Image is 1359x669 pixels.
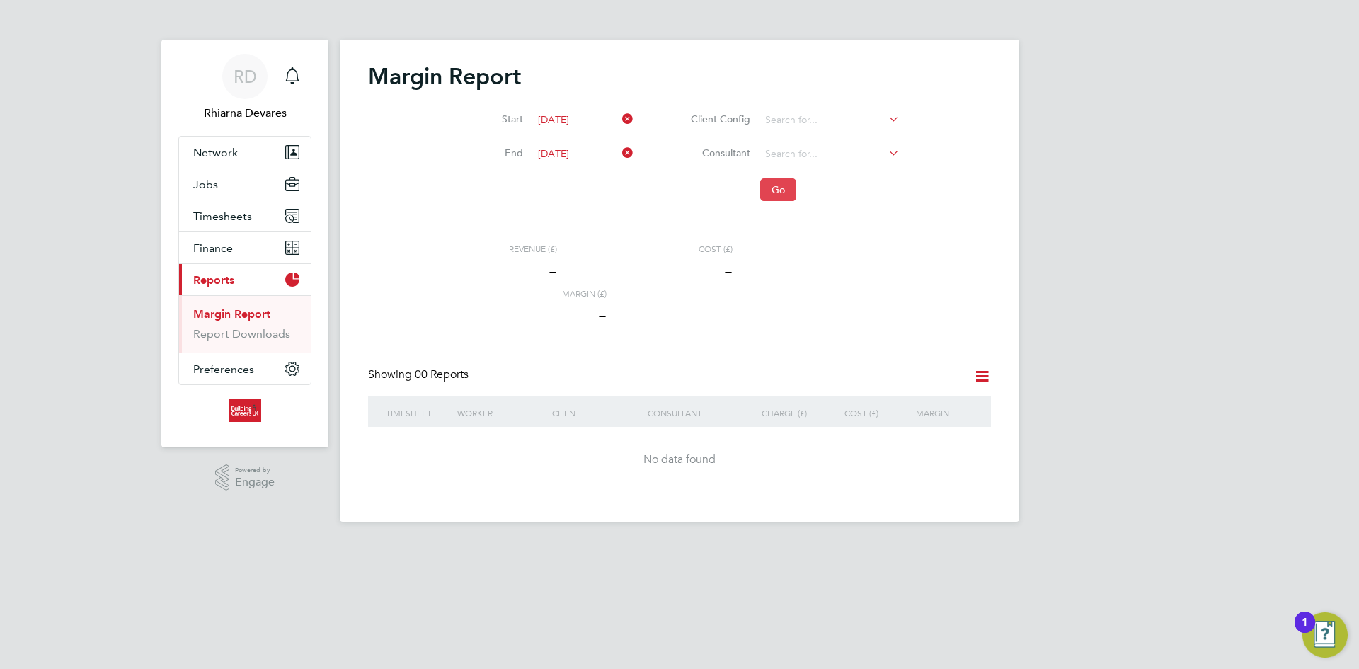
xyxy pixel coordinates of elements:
a: Go to home page [178,399,311,422]
button: Preferences [179,353,311,384]
div: - [568,255,733,288]
span: Rhiarna Devares [178,105,311,122]
div: 1 [1302,622,1308,641]
input: Search for... [760,110,900,130]
a: Powered byEngage [215,464,275,491]
div: No data found [382,452,977,467]
button: Jobs [179,168,311,200]
button: Open Resource Center, 1 new notification [1302,612,1348,658]
input: Select one [533,110,633,130]
span: Powered by [235,464,275,476]
label: Consultant [669,147,750,159]
div: - [459,255,557,288]
button: Timesheets [179,200,311,231]
label: Start [459,113,523,125]
div: Consultant [644,396,739,429]
button: Network [179,137,311,168]
div: Cost (£) [810,396,882,429]
nav: Main navigation [161,40,328,447]
span: Timesheets [193,210,252,223]
a: RDRhiarna Devares [178,54,311,122]
button: Finance [179,232,311,263]
div: - [459,299,607,332]
h2: Margin Report [368,62,991,91]
div: Revenue (£) [459,244,557,255]
div: Worker [454,396,549,429]
span: 00 Reports [415,367,469,382]
a: Report Downloads [193,327,290,341]
button: Go [760,178,796,201]
span: Jobs [193,178,218,191]
button: Reports [179,264,311,295]
label: Client Config [669,113,750,125]
span: Preferences [193,362,254,376]
span: Network [193,146,238,159]
a: Margin Report [193,307,270,321]
div: Margin [882,396,953,429]
input: Select one [533,144,633,164]
span: Finance [193,241,233,255]
span: RD [234,67,257,86]
span: Engage [235,476,275,488]
div: Timesheet [382,396,454,429]
div: Charge (£) [739,396,810,429]
div: Cost (£) [568,244,733,255]
label: End [459,147,523,159]
div: Client [549,396,643,429]
span: Reports [193,273,234,287]
div: Showing [368,367,471,382]
div: Margin (£) [459,288,607,299]
input: Search for... [760,144,900,164]
div: Reports [179,295,311,353]
img: buildingcareersuk-logo-retina.png [229,399,260,422]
